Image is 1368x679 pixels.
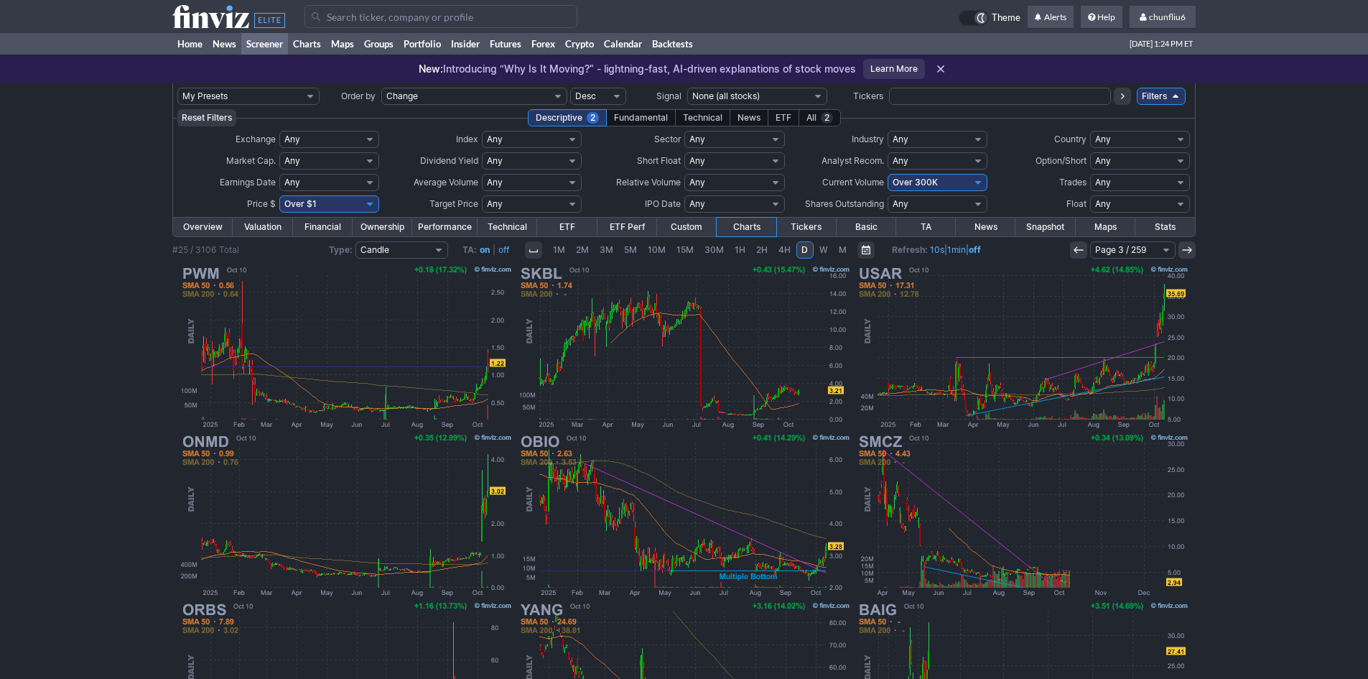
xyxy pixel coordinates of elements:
[399,33,446,55] a: Portfolio
[675,109,730,126] div: Technical
[645,198,681,209] span: IPO Date
[304,5,577,28] input: Search
[241,33,288,55] a: Screener
[412,218,478,236] a: Performance
[852,134,884,144] span: Industry
[456,134,478,144] span: Index
[773,241,796,259] a: 4H
[429,198,478,209] span: Target Price
[236,134,276,144] span: Exchange
[419,63,443,75] span: New:
[857,241,875,259] button: Range
[1028,6,1074,29] a: Alerts
[643,241,671,259] a: 10M
[648,244,666,255] span: 10M
[822,155,884,166] span: Analyst Recom.
[892,244,928,255] b: Refresh:
[493,244,495,255] span: |
[485,33,526,55] a: Futures
[525,241,542,259] button: Interval
[172,243,239,257] div: #25 / 3106 Total
[480,244,490,255] a: on
[478,218,537,236] a: Technical
[1015,218,1075,236] a: Snapshot
[930,244,944,255] a: 10s
[855,431,1191,599] img: SMCZ - Defiance Daily Target 2X Short SMCI ETF - Stock Price Chart
[173,218,233,236] a: Overview
[1066,198,1087,209] span: Float
[1137,88,1186,105] a: Filters
[1036,155,1087,166] span: Option/Short
[548,241,570,259] a: 1M
[1054,134,1087,144] span: Country
[699,241,729,259] a: 30M
[992,10,1020,26] span: Theme
[616,177,681,188] span: Relative Volume
[1081,6,1122,29] a: Help
[293,218,353,236] a: Financial
[172,33,208,55] a: Home
[587,112,599,124] span: 2
[751,241,773,259] a: 2H
[956,218,1015,236] a: News
[656,91,681,101] span: Signal
[597,218,657,236] a: ETF Perf
[516,431,852,599] img: OBIO - Orchestra BioMed Holdings Inc - Stock Price Chart
[676,244,694,255] span: 15M
[801,244,808,255] span: D
[177,109,236,126] button: Reset Filters
[821,112,833,124] span: 2
[863,59,925,79] a: Learn More
[647,33,698,55] a: Backtests
[619,241,642,259] a: 5M
[730,109,768,126] div: News
[208,33,241,55] a: News
[637,155,681,166] span: Short Float
[553,244,565,255] span: 1M
[959,10,1020,26] a: Theme
[704,244,724,255] span: 30M
[220,177,276,188] span: Earnings Date
[606,109,676,126] div: Fundamental
[717,218,776,236] a: Charts
[247,198,276,209] span: Price $
[1076,218,1135,236] a: Maps
[819,244,828,255] span: W
[226,155,276,166] span: Market Cap.
[756,244,768,255] span: 2H
[768,109,799,126] div: ETF
[288,33,326,55] a: Charts
[1149,11,1186,22] span: chunfliu6
[805,198,884,209] span: Shares Outstanding
[526,33,560,55] a: Forex
[735,244,745,255] span: 1H
[853,91,883,101] span: Tickers
[341,91,376,101] span: Order by
[329,244,353,255] b: Type:
[420,155,478,166] span: Dividend Yield
[528,109,607,126] div: Descriptive
[730,241,750,259] a: 1H
[576,244,589,255] span: 2M
[233,218,292,236] a: Valuation
[1130,6,1196,29] a: chunfliu6
[537,218,597,236] a: ETF
[462,244,477,255] b: TA:
[446,33,485,55] a: Insider
[796,241,814,259] a: D
[571,241,594,259] a: 2M
[776,218,836,236] a: Tickers
[814,241,833,259] a: W
[834,241,852,259] a: M
[414,177,478,188] span: Average Volume
[822,177,884,188] span: Current Volume
[624,244,637,255] span: 5M
[1059,177,1087,188] span: Trades
[600,244,613,255] span: 3M
[896,218,956,236] a: TA
[671,241,699,259] a: 15M
[560,33,599,55] a: Crypto
[599,33,647,55] a: Calendar
[947,244,966,255] a: 1min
